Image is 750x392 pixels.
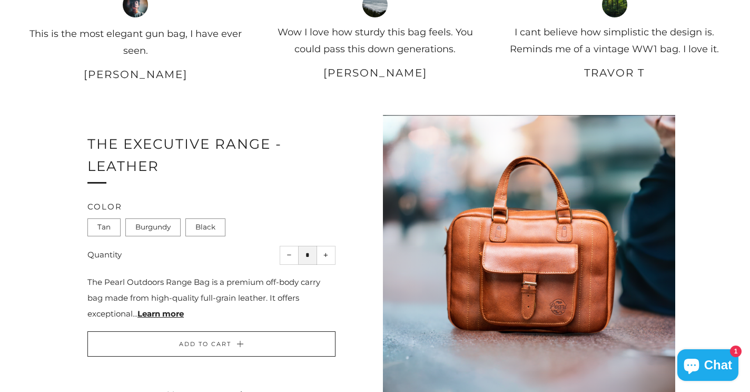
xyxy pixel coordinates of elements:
label: Quantity [87,250,122,260]
p: This is the most elegant gun bag, I have ever seen. [28,25,243,60]
button: Add to Cart [87,331,335,357]
span: Add to Cart [179,340,231,348]
span: + [323,253,328,257]
a: The Executive Range - Leather [87,136,282,175]
label: Burgundy [125,218,181,236]
h2: Color [87,203,335,211]
p: I cant believe how simplistic the design is. Reminds me of a vintage WW1 bag. I love it. [507,24,722,58]
h3: [PERSON_NAME] [28,65,243,83]
div: The Pearl Outdoors Range Bag is a premium off-body carry bag made from high-quality full-grain le... [87,274,335,322]
inbox-online-store-chat: Shopify online store chat [674,349,742,384]
span: − [287,253,292,257]
a: Learn more [137,309,184,319]
h3: [PERSON_NAME] [268,64,482,82]
h3: Travor T [507,64,722,82]
label: Black [185,218,225,236]
input: quantity [298,246,317,265]
label: Tan [87,218,121,236]
p: Wow I love how sturdy this bag feels. You could pass this down generations. [268,24,482,58]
